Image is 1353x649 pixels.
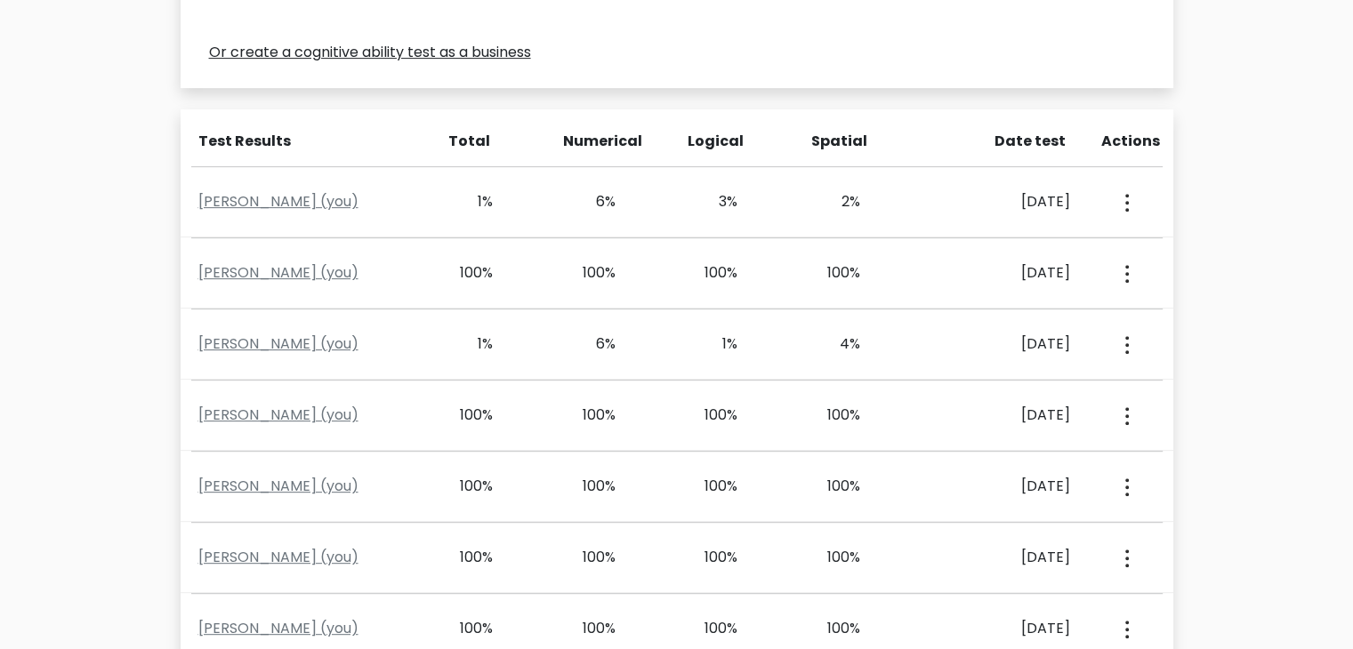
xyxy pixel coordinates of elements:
[565,618,616,639] div: 100%
[1101,131,1163,152] div: Actions
[198,262,358,283] a: [PERSON_NAME] (you)
[932,262,1070,284] div: [DATE]
[688,547,738,568] div: 100%
[809,547,860,568] div: 100%
[563,131,615,152] div: Numerical
[932,547,1070,568] div: [DATE]
[198,476,358,496] a: [PERSON_NAME] (you)
[565,405,616,426] div: 100%
[443,476,494,497] div: 100%
[443,618,494,639] div: 100%
[443,262,494,284] div: 100%
[809,618,860,639] div: 100%
[443,405,494,426] div: 100%
[198,191,358,212] a: [PERSON_NAME] (you)
[198,618,358,638] a: [PERSON_NAME] (you)
[443,191,494,212] div: 1%
[688,333,738,355] div: 1%
[688,405,738,426] div: 100%
[811,131,863,152] div: Spatial
[565,262,616,284] div: 100%
[688,131,739,152] div: Logical
[565,333,616,355] div: 6%
[932,405,1070,426] div: [DATE]
[809,476,860,497] div: 100%
[932,333,1070,355] div: [DATE]
[439,131,491,152] div: Total
[198,131,418,152] div: Test Results
[565,476,616,497] div: 100%
[688,191,738,212] div: 3%
[198,405,358,425] a: [PERSON_NAME] (you)
[443,333,494,355] div: 1%
[932,476,1070,497] div: [DATE]
[688,476,738,497] div: 100%
[565,191,616,212] div: 6%
[809,405,860,426] div: 100%
[932,191,1070,212] div: [DATE]
[809,333,860,355] div: 4%
[688,262,738,284] div: 100%
[565,547,616,568] div: 100%
[688,618,738,639] div: 100%
[443,547,494,568] div: 100%
[198,333,358,354] a: [PERSON_NAME] (you)
[932,618,1070,639] div: [DATE]
[198,547,358,567] a: [PERSON_NAME] (you)
[209,42,531,63] a: Or create a cognitive ability test as a business
[809,191,860,212] div: 2%
[936,131,1080,152] div: Date test
[809,262,860,284] div: 100%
